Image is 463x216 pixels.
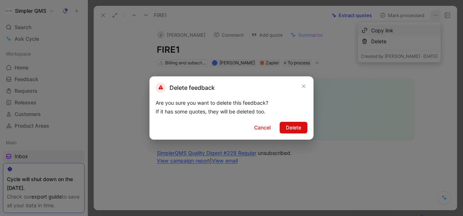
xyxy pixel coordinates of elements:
[248,122,277,133] button: Cancel
[156,83,215,93] h2: Delete feedback
[280,122,307,133] button: Delete
[254,123,271,132] span: Cancel
[156,99,307,116] div: Are you sure you want to delete this feedback? If it has some quotes, they will be deleted too.
[286,123,301,132] span: Delete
